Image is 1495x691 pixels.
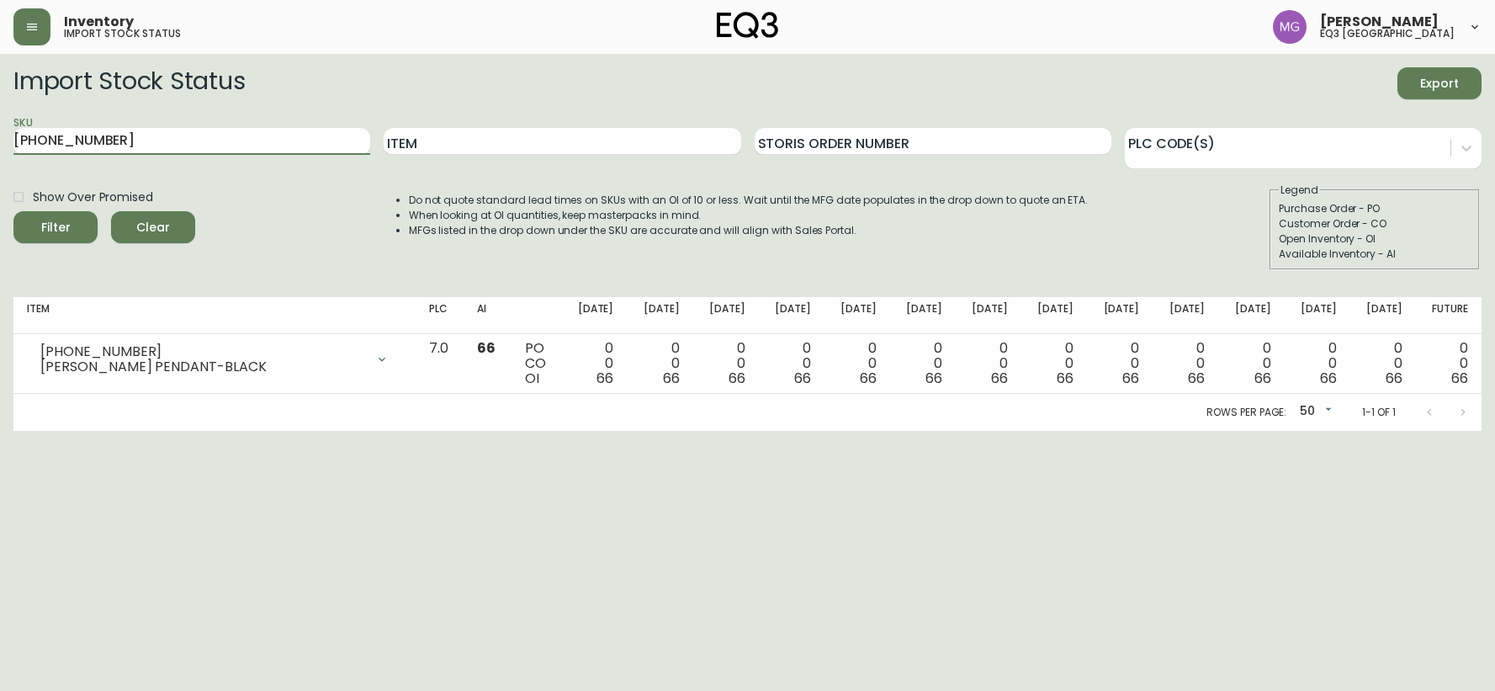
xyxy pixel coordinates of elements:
[1297,341,1336,386] div: 0 0
[111,211,195,243] button: Clear
[729,369,745,388] span: 66
[13,67,245,99] h2: Import Stock Status
[1397,67,1482,99] button: Export
[1411,73,1468,94] span: Export
[1279,183,1320,198] legend: Legend
[1320,29,1455,39] h5: eq3 [GEOGRAPHIC_DATA]
[794,369,811,388] span: 66
[1218,297,1284,334] th: [DATE]
[40,344,365,359] div: [PHONE_NUMBER]
[991,369,1008,388] span: 66
[1153,297,1218,334] th: [DATE]
[1362,405,1396,420] p: 1-1 of 1
[925,369,942,388] span: 66
[1279,247,1471,262] div: Available Inventory - AI
[707,341,745,386] div: 0 0
[1320,15,1439,29] span: [PERSON_NAME]
[1279,216,1471,231] div: Customer Order - CO
[409,223,1089,238] li: MFGs listed in the drop down under the SKU are accurate and will align with Sales Portal.
[1284,297,1349,334] th: [DATE]
[860,369,877,388] span: 66
[1206,405,1286,420] p: Rows per page:
[759,297,824,334] th: [DATE]
[40,359,365,375] div: [PERSON_NAME] PENDANT-BLACK
[1429,341,1468,386] div: 0 0
[1057,369,1074,388] span: 66
[640,341,679,386] div: 0 0
[575,341,613,386] div: 0 0
[717,12,779,39] img: logo
[956,297,1021,334] th: [DATE]
[596,369,613,388] span: 66
[1087,297,1153,334] th: [DATE]
[464,297,511,334] th: AI
[1364,341,1402,386] div: 0 0
[969,341,1008,386] div: 0 0
[33,189,153,206] span: Show Over Promised
[693,297,759,334] th: [DATE]
[1416,297,1482,334] th: Future
[525,341,548,386] div: PO CO
[824,297,890,334] th: [DATE]
[1273,10,1307,44] img: de8837be2a95cd31bb7c9ae23fe16153
[1293,398,1335,426] div: 50
[1254,369,1271,388] span: 66
[416,334,464,394] td: 7.0
[477,338,496,358] span: 66
[1035,341,1074,386] div: 0 0
[1451,369,1468,388] span: 66
[838,341,877,386] div: 0 0
[1279,201,1471,216] div: Purchase Order - PO
[561,297,627,334] th: [DATE]
[1232,341,1270,386] div: 0 0
[13,211,98,243] button: Filter
[13,297,416,334] th: Item
[890,297,956,334] th: [DATE]
[1320,369,1337,388] span: 66
[64,15,134,29] span: Inventory
[1386,369,1402,388] span: 66
[772,341,811,386] div: 0 0
[1021,297,1087,334] th: [DATE]
[1100,341,1139,386] div: 0 0
[409,208,1089,223] li: When looking at OI quantities, keep masterpacks in mind.
[1188,369,1205,388] span: 66
[409,193,1089,208] li: Do not quote standard lead times on SKUs with an OI of 10 or less. Wait until the MFG date popula...
[1279,231,1471,247] div: Open Inventory - OI
[663,369,680,388] span: 66
[1122,369,1139,388] span: 66
[416,297,464,334] th: PLC
[525,369,539,388] span: OI
[1166,341,1205,386] div: 0 0
[1350,297,1416,334] th: [DATE]
[904,341,942,386] div: 0 0
[627,297,692,334] th: [DATE]
[64,29,181,39] h5: import stock status
[125,217,182,238] span: Clear
[27,341,402,378] div: [PHONE_NUMBER][PERSON_NAME] PENDANT-BLACK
